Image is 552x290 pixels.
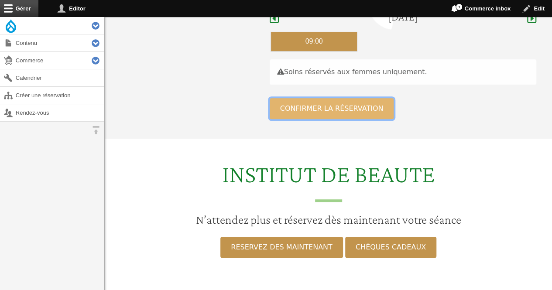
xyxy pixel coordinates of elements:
h3: N’attendez plus et réservez dès maintenant votre séance [110,212,547,227]
span: 1 [456,3,463,10]
h4: [DATE] [388,11,418,24]
button: Orientation horizontale [87,122,104,139]
div: 09:00 [271,32,357,51]
a: RESERVEZ DES MAINTENANT [220,237,343,258]
div: Soins réservés aux femmes uniquement. [270,59,536,85]
h2: INSTITUT DE BEAUTE [110,160,547,202]
button: Confirmer la réservation [270,98,394,119]
a: CHÈQUES CADEAUX [345,237,436,258]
